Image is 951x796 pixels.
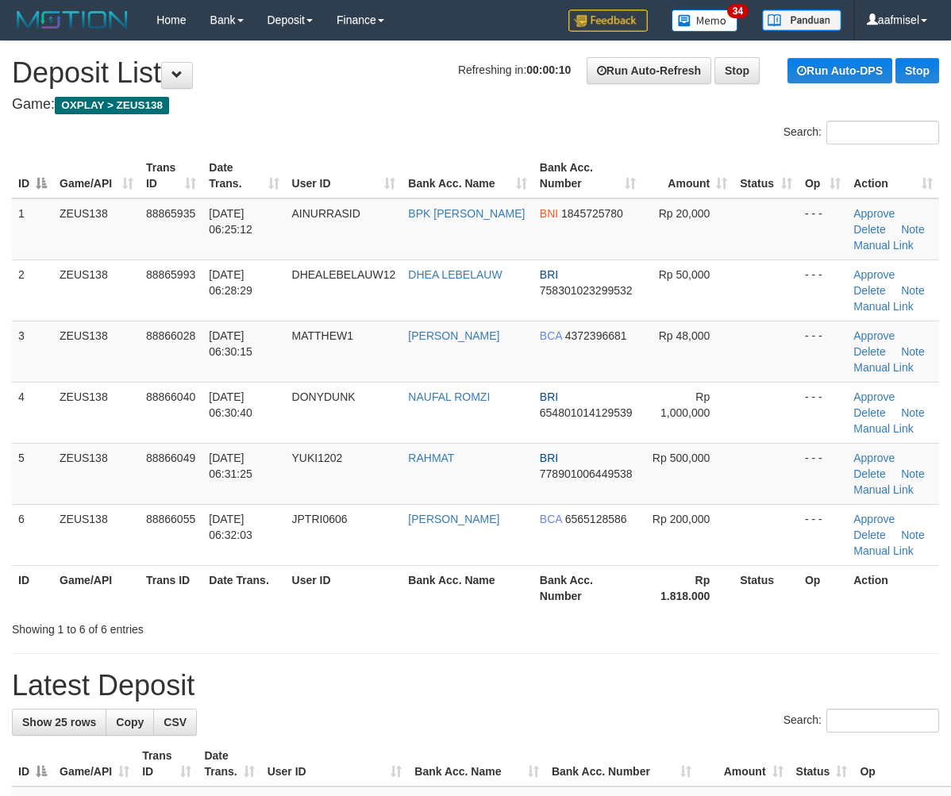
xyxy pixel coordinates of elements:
[12,321,53,382] td: 3
[146,513,195,525] span: 88866055
[55,97,169,114] span: OXPLAY > ZEUS138
[853,223,885,236] a: Delete
[146,329,195,342] span: 88866028
[209,268,252,297] span: [DATE] 06:28:29
[714,57,760,84] a: Stop
[853,467,885,480] a: Delete
[901,223,925,236] a: Note
[533,565,642,610] th: Bank Acc. Number
[408,268,502,281] a: DHEA LEBELAUW
[164,716,187,729] span: CSV
[146,390,195,403] span: 88866040
[799,382,847,443] td: - - -
[653,452,710,464] span: Rp 500,000
[853,529,885,541] a: Delete
[799,198,847,260] td: - - -
[209,513,252,541] span: [DATE] 06:32:03
[292,329,354,342] span: MATTHEW1
[53,198,140,260] td: ZEUS138
[53,504,140,565] td: ZEUS138
[853,284,885,297] a: Delete
[202,153,285,198] th: Date Trans.: activate to sort column ascending
[12,97,939,113] h4: Game:
[587,57,711,84] a: Run Auto-Refresh
[146,268,195,281] span: 88865993
[540,467,633,480] span: Copy 778901006449538 to clipboard
[561,207,623,220] span: Copy 1845725780 to clipboard
[106,709,154,736] a: Copy
[540,207,558,220] span: BNI
[261,741,409,786] th: User ID: activate to sort column ascending
[733,153,799,198] th: Status: activate to sort column ascending
[853,422,914,435] a: Manual Link
[784,709,939,733] label: Search:
[292,207,360,220] span: AINURRASID
[540,406,633,419] span: Copy 654801014129539 to clipboard
[799,504,847,565] td: - - -
[53,382,140,443] td: ZEUS138
[565,513,627,525] span: Copy 6565128586 to clipboard
[799,443,847,504] td: - - -
[209,329,252,358] span: [DATE] 06:30:15
[140,153,202,198] th: Trans ID: activate to sort column ascending
[22,716,96,729] span: Show 25 rows
[209,390,252,419] span: [DATE] 06:30:40
[733,565,799,610] th: Status
[408,390,490,403] a: NAUFAL ROMZI
[853,268,895,281] a: Approve
[292,513,348,525] span: JPTRI0606
[787,58,892,83] a: Run Auto-DPS
[853,361,914,374] a: Manual Link
[12,198,53,260] td: 1
[762,10,841,31] img: panduan.png
[408,207,525,220] a: BPK [PERSON_NAME]
[698,741,790,786] th: Amount: activate to sort column ascending
[286,565,402,610] th: User ID
[53,741,136,786] th: Game/API: activate to sort column ascending
[653,513,710,525] span: Rp 200,000
[659,207,710,220] span: Rp 20,000
[12,8,133,32] img: MOTION_logo.png
[209,207,252,236] span: [DATE] 06:25:12
[12,382,53,443] td: 4
[853,452,895,464] a: Approve
[408,329,499,342] a: [PERSON_NAME]
[116,716,144,729] span: Copy
[526,63,571,76] strong: 00:00:10
[642,153,734,198] th: Amount: activate to sort column ascending
[202,565,285,610] th: Date Trans.
[540,284,633,297] span: Copy 758301023299532 to clipboard
[660,390,710,419] span: Rp 1,000,000
[540,390,558,403] span: BRI
[853,513,895,525] a: Approve
[292,390,356,403] span: DONYDUNK
[12,670,939,702] h1: Latest Deposit
[901,345,925,358] a: Note
[136,741,198,786] th: Trans ID: activate to sort column ascending
[12,565,53,610] th: ID
[853,406,885,419] a: Delete
[146,452,195,464] span: 88866049
[799,153,847,198] th: Op: activate to sort column ascending
[292,452,343,464] span: YUKI1202
[12,153,53,198] th: ID: activate to sort column descending
[853,390,895,403] a: Approve
[53,153,140,198] th: Game/API: activate to sort column ascending
[799,260,847,321] td: - - -
[853,300,914,313] a: Manual Link
[901,529,925,541] a: Note
[540,452,558,464] span: BRI
[292,268,396,281] span: DHEALEBELAUW12
[209,452,252,480] span: [DATE] 06:31:25
[565,329,627,342] span: Copy 4372396681 to clipboard
[12,709,106,736] a: Show 25 rows
[12,741,53,786] th: ID: activate to sort column descending
[853,329,895,342] a: Approve
[826,121,939,144] input: Search:
[153,709,197,736] a: CSV
[286,153,402,198] th: User ID: activate to sort column ascending
[784,121,939,144] label: Search:
[568,10,648,32] img: Feedback.jpg
[847,565,939,610] th: Action
[790,741,854,786] th: Status: activate to sort column ascending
